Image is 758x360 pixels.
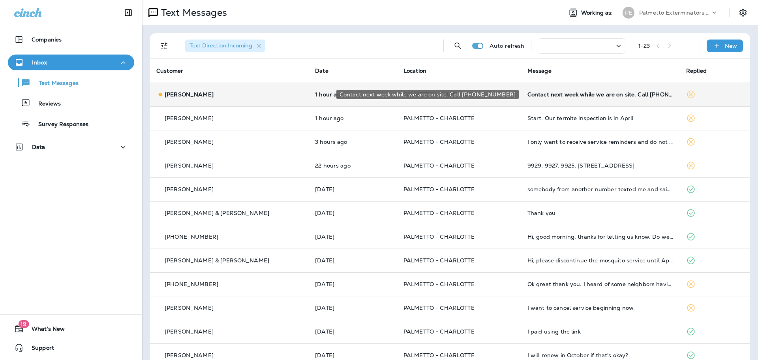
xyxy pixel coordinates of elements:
p: [PERSON_NAME] [165,305,214,311]
span: PALMETTO - CHARLOTTE [403,328,475,335]
p: [PERSON_NAME] [165,115,214,121]
p: New [725,43,737,49]
div: Start. Our termite inspection is in April [527,115,674,121]
span: What's New [24,326,65,335]
span: PALMETTO - CHARLOTTE [403,257,475,264]
p: [PERSON_NAME] [165,186,214,192]
div: Contact next week while we are on site. Call [PHONE_NUMBER] [336,90,519,99]
p: Sep 9, 2025 11:57 AM [315,139,391,145]
p: Sep 4, 2025 08:40 AM [315,186,391,192]
p: Sep 9, 2025 01:46 PM [315,91,391,98]
p: [PERSON_NAME] & [PERSON_NAME] [165,257,269,264]
span: Message [527,67,552,74]
p: Auto refresh [490,43,525,49]
span: 19 [18,320,29,328]
span: PALMETTO - CHARLOTTE [403,138,475,145]
button: Survey Responses [8,115,134,132]
p: Sep 3, 2025 09:05 AM [315,257,391,264]
p: [PHONE_NUMBER] [165,281,218,287]
p: Survey Responses [30,121,88,128]
span: Date [315,67,328,74]
button: Inbox [8,55,134,70]
p: [PHONE_NUMBER] [165,234,218,240]
p: [PERSON_NAME] [165,139,214,145]
div: somebody from another number texted me and said they found it the number I sent the pictures [527,186,674,192]
span: Working as: [581,9,615,16]
p: [PERSON_NAME] [165,162,214,169]
span: PALMETTO - CHARLOTTE [403,209,475,217]
p: [PERSON_NAME] & [PERSON_NAME] [165,210,269,216]
p: [PERSON_NAME] [165,328,214,335]
span: Support [24,345,54,354]
div: PE [623,7,634,19]
div: I paid using the link [527,328,674,335]
button: Companies [8,32,134,47]
p: Companies [32,36,62,43]
p: Data [32,144,45,150]
p: Aug 27, 2025 05:20 PM [315,281,391,287]
p: Text Messages [158,7,227,19]
div: Hi, good morning, thanks for letting us know. Do we use this phone number from now on? [527,234,674,240]
p: Sep 3, 2025 02:04 PM [315,210,391,216]
button: Collapse Sidebar [117,5,139,21]
p: Reviews [30,100,61,108]
button: Data [8,139,134,155]
div: Thank you [527,210,674,216]
span: Text Direction : Incoming [189,42,252,49]
div: Contact next week while we are on site. Call 704-773-1626 [527,91,674,98]
p: Sep 8, 2025 04:45 PM [315,162,391,169]
p: Aug 19, 2025 07:54 PM [315,352,391,358]
button: Support [8,340,134,356]
button: 19What's New [8,321,134,337]
button: Filters [156,38,172,54]
button: Search Messages [450,38,466,54]
p: Aug 22, 2025 07:47 PM [315,305,391,311]
div: I want to cancel service beginning now. [527,305,674,311]
span: PALMETTO - CHARLOTTE [403,352,475,359]
span: PALMETTO - CHARLOTTE [403,304,475,311]
p: Sep 9, 2025 01:33 PM [315,115,391,121]
p: Sep 3, 2025 10:13 AM [315,234,391,240]
span: PALMETTO - CHARLOTTE [403,186,475,193]
span: Replied [686,67,707,74]
div: I will renew in October if that's okay? [527,352,674,358]
p: Text Messages [31,80,79,87]
div: Ok great thank you. I heard of some neighbors having some issues lately so wanted to make sure. M... [527,281,674,287]
span: PALMETTO - CHARLOTTE [403,115,475,122]
span: PALMETTO - CHARLOTTE [403,281,475,288]
button: Text Messages [8,74,134,91]
p: [PERSON_NAME] [165,352,214,358]
span: PALMETTO - CHARLOTTE [403,233,475,240]
p: Inbox [32,59,47,66]
span: PALMETTO - CHARLOTTE [403,162,475,169]
div: Hi, please discontinue the mosquito service until April [527,257,674,264]
p: Palmetto Exterminators LLC [639,9,710,16]
p: Aug 21, 2025 03:48 PM [315,328,391,335]
p: [PERSON_NAME] [165,91,214,98]
span: Customer [156,67,183,74]
button: Settings [736,6,750,20]
div: 9929, 9927, 9925, 9923 Ansonborough Square Huntersville NC 28078 [527,162,674,169]
span: Location [403,67,426,74]
div: Text Direction:Incoming [185,40,265,52]
div: I only want to receive service reminders and do not want marketing texts. How can I limit these? [527,139,674,145]
button: Reviews [8,95,134,111]
div: 1 - 23 [638,43,650,49]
